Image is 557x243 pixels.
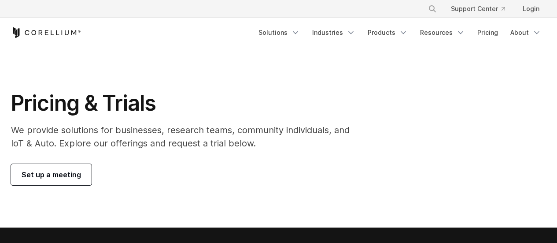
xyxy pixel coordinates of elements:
[307,25,361,41] a: Industries
[417,1,546,17] div: Navigation Menu
[253,25,546,41] div: Navigation Menu
[11,164,92,185] a: Set up a meeting
[22,169,81,180] span: Set up a meeting
[505,25,546,41] a: About
[444,1,512,17] a: Support Center
[362,25,413,41] a: Products
[516,1,546,17] a: Login
[11,27,81,38] a: Corellium Home
[253,25,305,41] a: Solutions
[11,90,362,116] h1: Pricing & Trials
[472,25,503,41] a: Pricing
[415,25,470,41] a: Resources
[11,123,362,150] p: We provide solutions for businesses, research teams, community individuals, and IoT & Auto. Explo...
[424,1,440,17] button: Search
